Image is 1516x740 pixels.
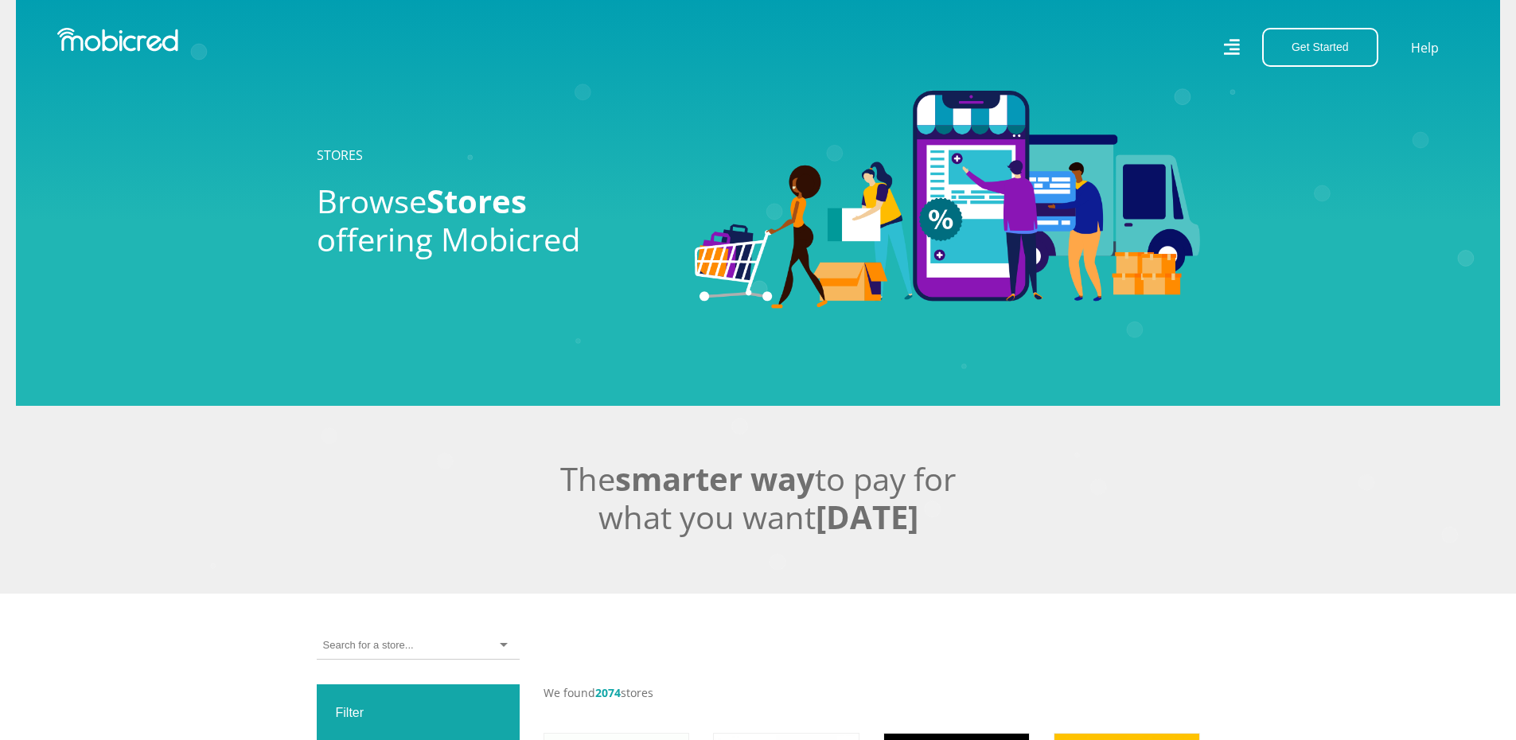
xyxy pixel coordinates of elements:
[427,179,527,223] span: Stores
[544,684,1200,701] p: We found stores
[57,28,178,52] img: Mobicred
[1262,28,1378,67] button: Get Started
[595,685,621,700] span: 2074
[1410,37,1440,58] a: Help
[317,182,671,259] h2: Browse offering Mobicred
[317,146,363,164] a: STORES
[323,638,413,652] input: Search for a store...
[695,91,1200,309] img: Stores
